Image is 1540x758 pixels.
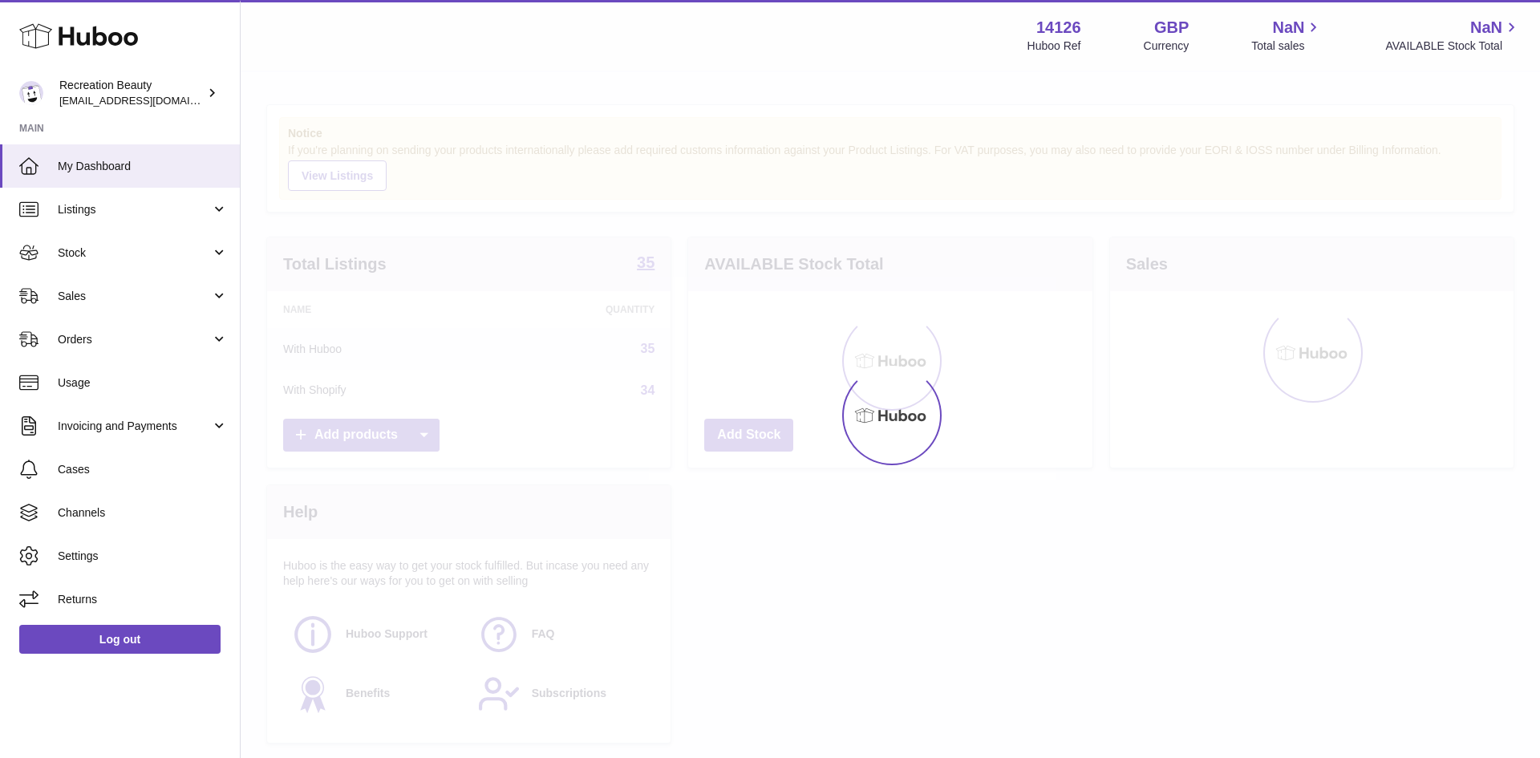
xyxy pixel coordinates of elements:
span: Listings [58,202,211,217]
strong: GBP [1154,17,1189,39]
div: Recreation Beauty [59,78,204,108]
span: NaN [1272,17,1304,39]
span: Sales [58,289,211,304]
span: [EMAIL_ADDRESS][DOMAIN_NAME] [59,94,236,107]
span: Total sales [1251,39,1323,54]
div: Currency [1144,39,1189,54]
span: NaN [1470,17,1502,39]
div: Huboo Ref [1027,39,1081,54]
span: Returns [58,592,228,607]
span: Channels [58,505,228,521]
span: Orders [58,332,211,347]
span: Stock [58,245,211,261]
img: internalAdmin-14126@internal.huboo.com [19,81,43,105]
span: AVAILABLE Stock Total [1385,39,1521,54]
span: Invoicing and Payments [58,419,211,434]
a: NaN Total sales [1251,17,1323,54]
span: My Dashboard [58,159,228,174]
a: Log out [19,625,221,654]
span: Usage [58,375,228,391]
a: NaN AVAILABLE Stock Total [1385,17,1521,54]
span: Cases [58,462,228,477]
strong: 14126 [1036,17,1081,39]
span: Settings [58,549,228,564]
